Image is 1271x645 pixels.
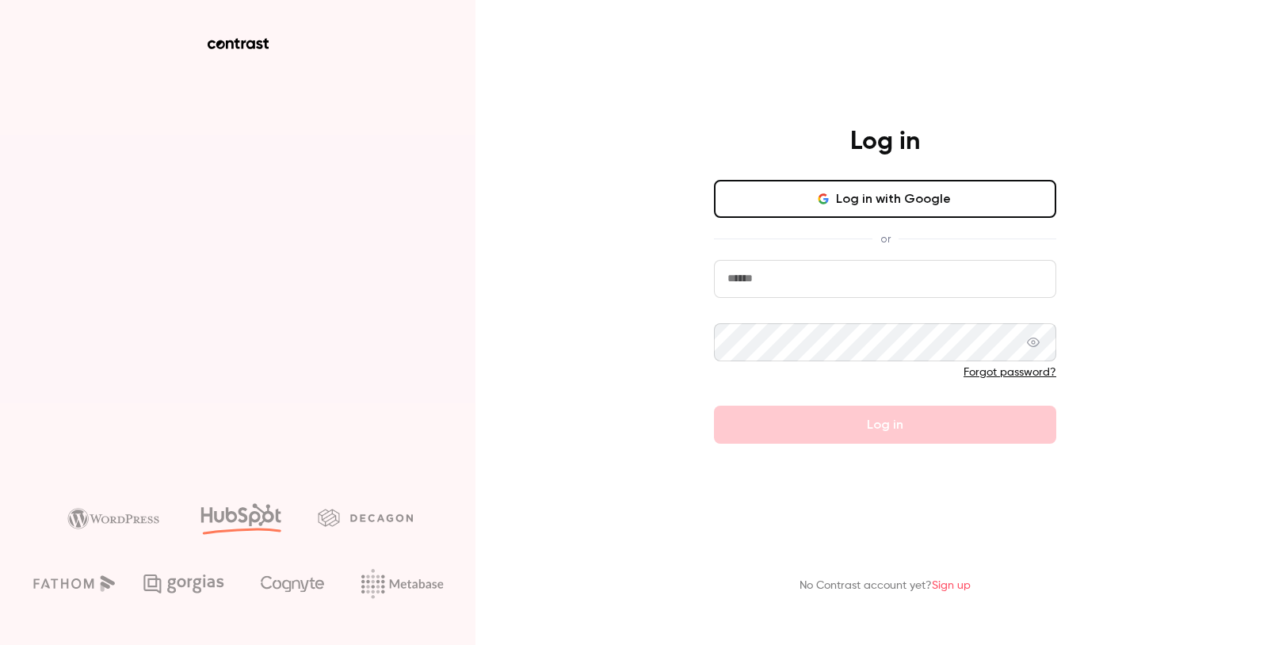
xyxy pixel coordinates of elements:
[850,126,920,158] h4: Log in
[714,180,1056,218] button: Log in with Google
[800,578,971,594] p: No Contrast account yet?
[872,231,899,247] span: or
[964,367,1056,378] a: Forgot password?
[318,509,413,526] img: decagon
[932,580,971,591] a: Sign up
